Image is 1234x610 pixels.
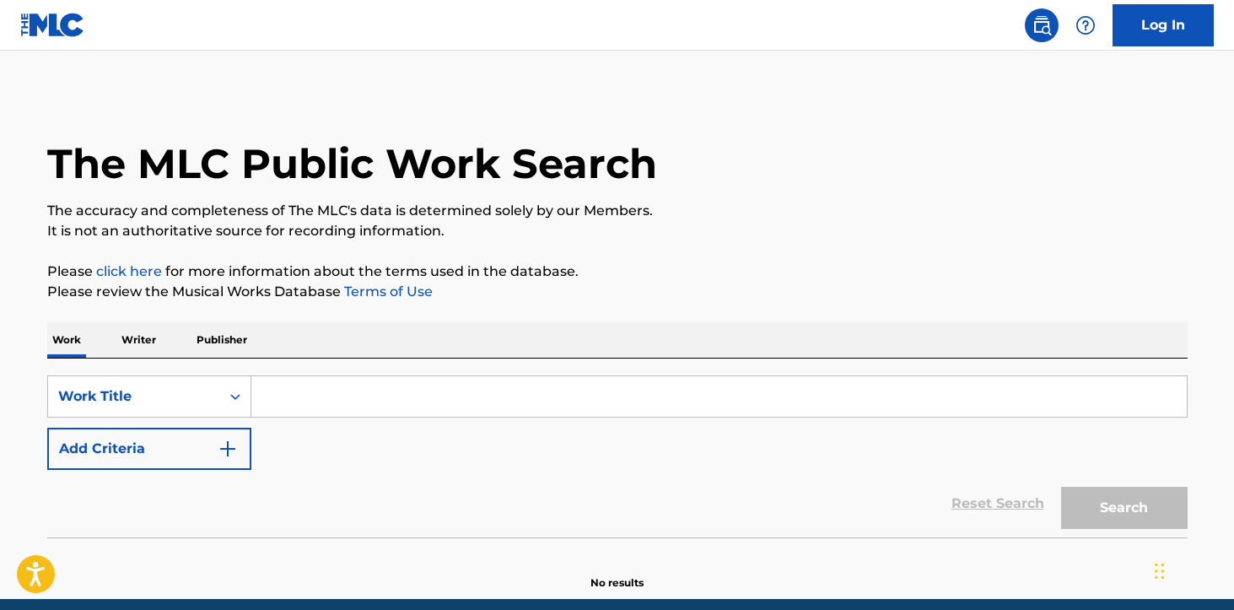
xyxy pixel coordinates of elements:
[47,221,1188,241] p: It is not an authoritative source for recording information.
[20,13,85,37] img: MLC Logo
[1025,8,1059,42] a: Public Search
[96,263,162,279] a: click here
[116,322,161,358] p: Writer
[1150,529,1234,610] iframe: Chat Widget
[1069,8,1102,42] div: Help
[341,283,433,300] a: Terms of Use
[590,555,644,591] p: No results
[1113,4,1214,46] a: Log In
[47,282,1188,302] p: Please review the Musical Works Database
[47,375,1188,537] form: Search Form
[1075,15,1096,35] img: help
[58,386,210,407] div: Work Title
[1032,15,1052,35] img: search
[47,428,251,470] button: Add Criteria
[47,201,1188,221] p: The accuracy and completeness of The MLC's data is determined solely by our Members.
[47,322,86,358] p: Work
[218,439,238,459] img: 9d2ae6d4665cec9f34b9.svg
[47,138,657,189] h1: The MLC Public Work Search
[47,262,1188,282] p: Please for more information about the terms used in the database.
[1155,546,1165,597] div: Drag
[191,322,252,358] p: Publisher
